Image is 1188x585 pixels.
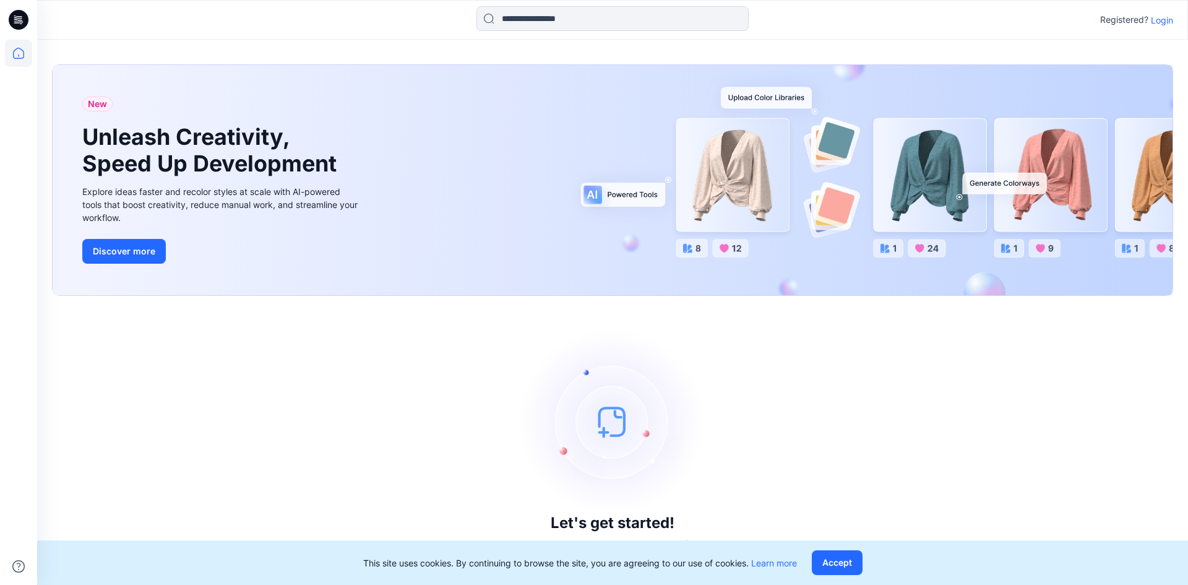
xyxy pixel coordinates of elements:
a: Discover more [82,239,361,264]
button: Accept [812,550,863,575]
p: Click New to add a style or create a folder. [511,537,714,552]
p: This site uses cookies. By continuing to browse the site, you are agreeing to our use of cookies. [363,557,797,570]
h1: Unleash Creativity, Speed Up Development [82,124,342,177]
div: Explore ideas faster and recolor styles at scale with AI-powered tools that boost creativity, red... [82,185,361,224]
p: Login [1151,14,1173,27]
span: New [88,97,107,111]
h3: Let's get started! [551,514,674,532]
a: Learn more [751,558,797,568]
button: Discover more [82,239,166,264]
img: empty-state-image.svg [520,329,705,514]
p: Registered? [1100,12,1148,27]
